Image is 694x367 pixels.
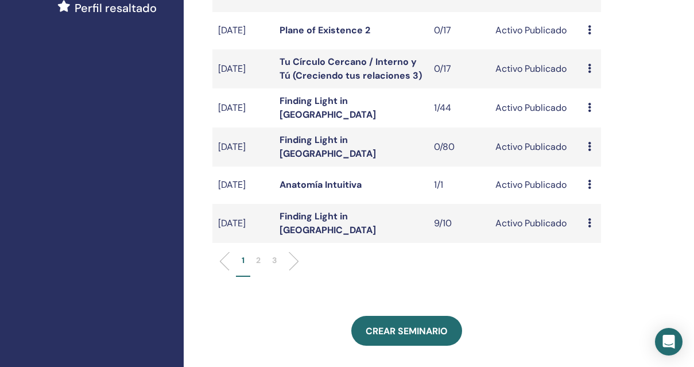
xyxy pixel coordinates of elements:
[280,134,376,160] a: Finding Light in [GEOGRAPHIC_DATA]
[212,204,274,243] td: [DATE]
[212,12,274,49] td: [DATE]
[490,88,582,128] td: Activo Publicado
[366,325,448,337] span: Crear seminario
[490,49,582,88] td: Activo Publicado
[280,56,422,82] a: Tu Círculo Cercano / Interno y Tú (Creciendo tus relaciones 3)
[212,128,274,167] td: [DATE]
[280,210,376,236] a: Finding Light in [GEOGRAPHIC_DATA]
[212,167,274,204] td: [DATE]
[428,167,490,204] td: 1/1
[256,254,261,266] p: 2
[428,88,490,128] td: 1/44
[428,128,490,167] td: 0/80
[490,12,582,49] td: Activo Publicado
[272,254,277,266] p: 3
[212,49,274,88] td: [DATE]
[280,95,376,121] a: Finding Light in [GEOGRAPHIC_DATA]
[280,24,370,36] a: Plane of Existence 2
[212,88,274,128] td: [DATE]
[242,254,245,266] p: 1
[428,12,490,49] td: 0/17
[490,128,582,167] td: Activo Publicado
[490,167,582,204] td: Activo Publicado
[428,204,490,243] td: 9/10
[428,49,490,88] td: 0/17
[490,204,582,243] td: Activo Publicado
[351,316,462,346] a: Crear seminario
[280,179,362,191] a: Anatomía Intuitiva
[655,328,683,356] div: Open Intercom Messenger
